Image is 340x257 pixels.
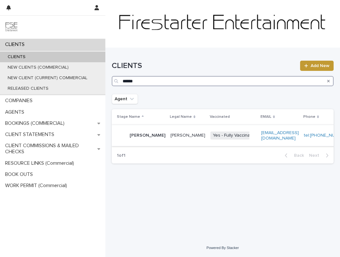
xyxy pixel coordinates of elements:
[130,133,165,138] p: [PERSON_NAME]
[3,75,93,81] p: NEW CLIENT (CURRENT) COMMERCIAL
[280,153,306,158] button: Back
[170,133,205,138] p: [PERSON_NAME]
[3,183,72,189] p: WORK PERMIT (Commercial)
[210,132,259,140] span: Yes - Fully Vaccinated
[3,42,30,48] p: CLIENTS
[3,54,31,60] p: CLIENTS
[3,132,59,138] p: CLIENT STATEMENTS
[3,160,79,166] p: RESOURCE LINKS (Commercial)
[117,113,140,120] p: Stage Name
[3,120,70,126] p: BOOKINGS (COMMERCIAL)
[5,21,18,34] img: 9JgRvJ3ETPGCJDhvPVA5
[3,65,74,70] p: NEW CLIENTS (COMMERCIAL)
[3,171,38,178] p: BOOK OUTS
[261,113,271,120] p: EMAIL
[300,61,334,71] a: Add New
[112,76,334,86] input: Search
[309,153,323,158] span: Next
[306,153,334,158] button: Next
[112,61,296,71] h1: CLIENTS
[3,98,38,104] p: COMPANIES
[210,113,230,120] p: Vaccinated
[112,94,138,104] button: Agent
[170,113,192,120] p: Legal Name
[3,109,29,115] p: AGENTS
[112,148,131,163] p: 1 of 1
[207,246,239,250] a: Powered By Stacker
[311,64,329,68] span: Add New
[3,143,97,155] p: CLIENT COMMISSIONS & MAILED CHECKS
[261,131,299,140] a: [EMAIL_ADDRESS][DOMAIN_NAME]
[3,86,54,91] p: RELEASED CLIENTS
[290,153,304,158] span: Back
[303,113,315,120] p: Phone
